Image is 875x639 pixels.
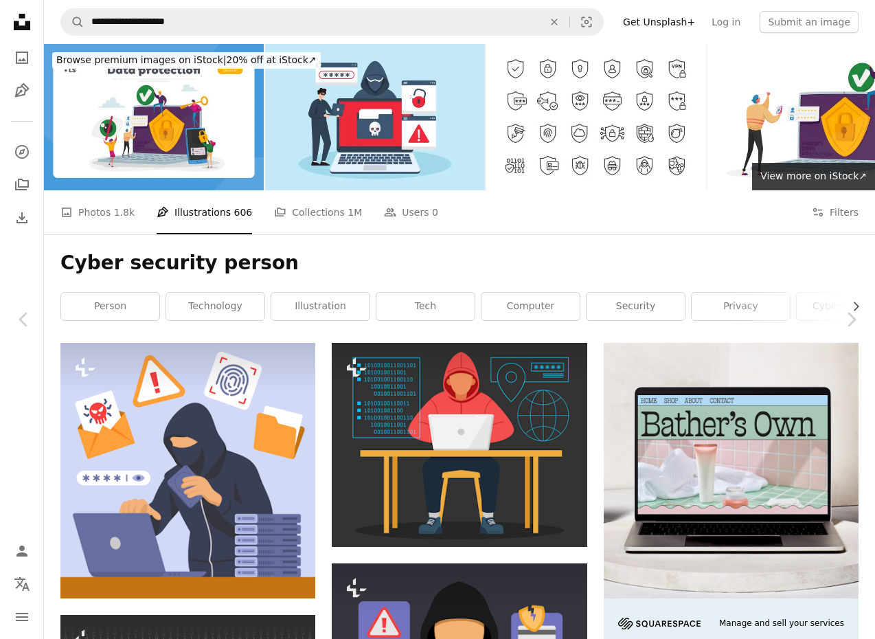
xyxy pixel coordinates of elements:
button: Language [8,570,36,598]
button: Menu [8,603,36,631]
span: 1.8k [114,205,135,220]
a: security [587,293,685,320]
a: A person sitting at a table with a laptop [332,438,587,451]
img: A person sitting at a desk with a laptop [60,343,315,598]
a: technology [166,293,264,320]
img: A person sitting at a table with a laptop [332,343,587,547]
a: Illustrations [8,77,36,104]
span: Manage and sell your services [719,618,844,629]
a: computer [481,293,580,320]
span: 20% off at iStock ↗ [56,54,317,65]
span: View more on iStock ↗ [760,170,867,181]
a: Explore [8,138,36,166]
a: Users 0 [384,190,438,234]
a: Next [827,254,875,385]
a: Photos 1.8k [60,190,135,234]
button: Filters [812,190,859,234]
a: Download History [8,204,36,232]
button: Clear [539,9,569,35]
span: 0 [432,205,438,220]
img: Flat illustration of hacker bypassing security measures ransomware prevention and cybersecurity d... [265,44,485,190]
a: Log in / Sign up [8,537,36,565]
span: 1M [348,205,362,220]
button: Visual search [570,9,603,35]
a: View more on iStock↗ [752,163,875,190]
a: Log in [703,11,749,33]
span: Browse premium images on iStock | [56,54,226,65]
button: Search Unsplash [61,9,84,35]
img: Privacy Data Protection, Internet Virtual Private Network Landing Page Template. Tiny Characters ... [44,44,264,190]
img: Shield Data Security Line Icons Editable Stroke [486,44,706,190]
button: Submit an image [760,11,859,33]
a: privacy [692,293,790,320]
a: illustration [271,293,370,320]
a: Collections [8,171,36,199]
a: tech [376,293,475,320]
h1: Cyber security person [60,251,859,276]
img: file-1705255347840-230a6ab5bca9image [618,618,701,629]
a: Get Unsplash+ [615,11,703,33]
a: A person sitting at a desk with a laptop [60,464,315,476]
a: Collections 1M [274,190,362,234]
a: person [61,293,159,320]
img: file-1707883121023-8e3502977149image [604,343,859,598]
a: Photos [8,44,36,71]
form: Find visuals sitewide [60,8,604,36]
a: Browse premium images on iStock|20% off at iStock↗ [44,44,329,77]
